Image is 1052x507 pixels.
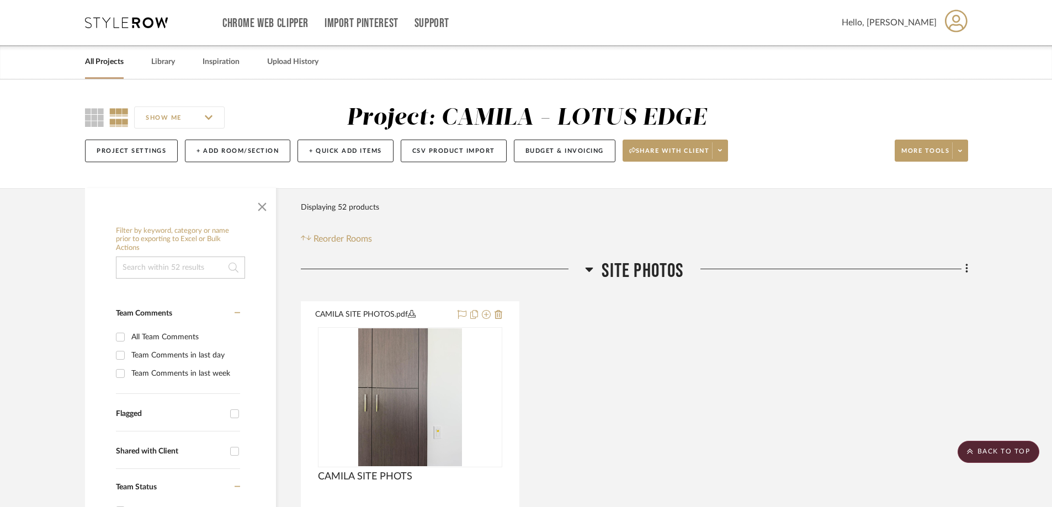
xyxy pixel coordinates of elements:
a: Upload History [267,55,318,70]
button: CSV Product Import [401,140,507,162]
div: Flagged [116,409,225,419]
a: Inspiration [203,55,240,70]
span: Hello, [PERSON_NAME] [842,16,937,29]
button: More tools [895,140,968,162]
img: CAMILA SITE PHOTS [358,328,462,466]
button: Reorder Rooms [301,232,372,246]
h6: Filter by keyword, category or name prior to exporting to Excel or Bulk Actions [116,227,245,253]
div: Shared with Client [116,447,225,456]
span: Team Status [116,483,157,491]
div: Displaying 52 products [301,196,379,218]
a: Support [415,19,449,28]
div: Team Comments in last day [131,346,237,364]
span: More tools [901,147,949,163]
scroll-to-top-button: BACK TO TOP [958,441,1039,463]
span: SITE PHOTOS [602,259,683,283]
button: Budget & Invoicing [514,140,615,162]
a: Import Pinterest [325,19,399,28]
div: All Team Comments [131,328,237,346]
span: Reorder Rooms [314,232,372,246]
a: All Projects [85,55,124,70]
a: Library [151,55,175,70]
a: Chrome Web Clipper [222,19,309,28]
button: + Add Room/Section [185,140,290,162]
button: + Quick Add Items [297,140,394,162]
button: CAMILA SITE PHOTOS.pdf [315,308,451,322]
span: Team Comments [116,309,172,317]
span: CAMILA SITE PHOTS [318,471,412,483]
button: Close [251,194,273,216]
input: Search within 52 results [116,257,245,279]
button: Share with client [623,140,729,162]
div: Project: CAMILA - LOTUS EDGE [347,106,706,130]
button: Project Settings [85,140,178,162]
span: Share with client [629,147,710,163]
div: Team Comments in last week [131,365,237,382]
